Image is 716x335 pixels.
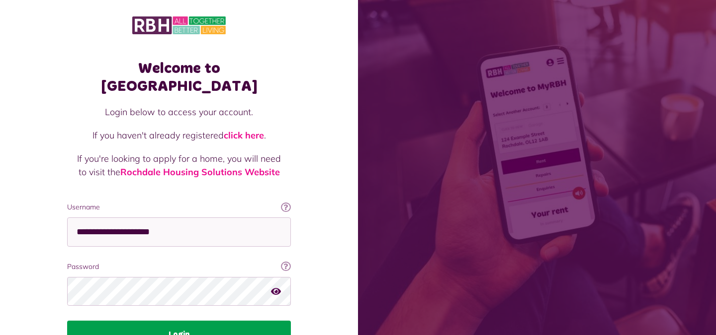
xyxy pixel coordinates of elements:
[67,60,291,95] h1: Welcome to [GEOGRAPHIC_DATA]
[77,105,281,119] p: Login below to access your account.
[224,130,264,141] a: click here
[77,152,281,179] p: If you're looking to apply for a home, you will need to visit the
[132,15,226,36] img: MyRBH
[120,166,280,178] a: Rochdale Housing Solutions Website
[67,262,291,272] label: Password
[67,202,291,212] label: Username
[77,129,281,142] p: If you haven't already registered .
